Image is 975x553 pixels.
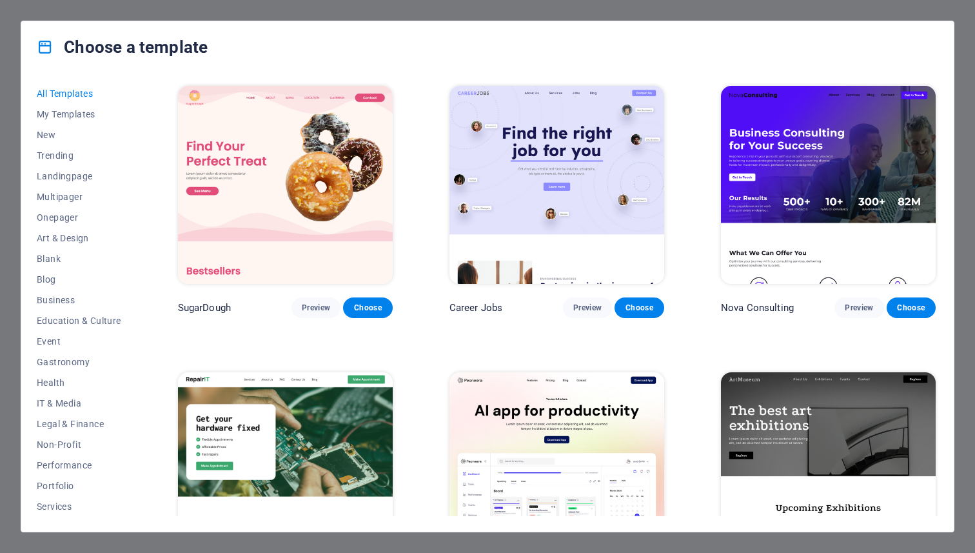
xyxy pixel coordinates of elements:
button: Services [37,496,121,517]
span: Gastronomy [37,357,121,367]
button: Preview [834,297,883,318]
button: Business [37,290,121,310]
span: Performance [37,460,121,470]
span: Portfolio [37,481,121,491]
span: Legal & Finance [37,419,121,429]
span: New [37,130,121,140]
button: Blank [37,248,121,269]
button: Trending [37,145,121,166]
h4: Choose a template [37,37,208,57]
button: Portfolio [37,476,121,496]
button: Non-Profit [37,434,121,455]
button: Preview [563,297,612,318]
img: Nova Consulting [721,86,936,284]
button: Choose [343,297,392,318]
span: Blank [37,254,121,264]
span: Landingpage [37,171,121,181]
button: Blog [37,269,121,290]
span: Preview [573,303,602,313]
button: Legal & Finance [37,414,121,434]
span: Health [37,377,121,388]
p: SugarDough [178,301,231,314]
button: Choose [887,297,936,318]
span: Onepager [37,212,121,223]
p: Career Jobs [449,301,503,314]
span: Trending [37,150,121,161]
span: Event [37,336,121,347]
span: Art & Design [37,233,121,243]
img: SugarDough [178,86,393,284]
span: All Templates [37,88,121,99]
span: Preview [845,303,873,313]
span: Preview [302,303,330,313]
p: Nova Consulting [721,301,794,314]
button: New [37,125,121,145]
span: Education & Culture [37,316,121,326]
span: My Templates [37,109,121,119]
button: Onepager [37,207,121,228]
span: IT & Media [37,398,121,408]
img: Career Jobs [449,86,664,284]
button: Preview [291,297,340,318]
button: All Templates [37,83,121,104]
span: Choose [897,303,925,313]
button: IT & Media [37,393,121,414]
button: My Templates [37,104,121,125]
button: Education & Culture [37,310,121,331]
button: Landingpage [37,166,121,186]
button: Multipager [37,186,121,207]
button: Event [37,331,121,352]
span: Choose [625,303,653,313]
button: Choose [615,297,664,318]
span: Services [37,501,121,512]
button: Art & Design [37,228,121,248]
span: Blog [37,274,121,285]
span: Business [37,295,121,305]
span: Non-Profit [37,439,121,450]
button: Gastronomy [37,352,121,372]
span: Choose [353,303,382,313]
button: Health [37,372,121,393]
span: Multipager [37,192,121,202]
button: Performance [37,455,121,476]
